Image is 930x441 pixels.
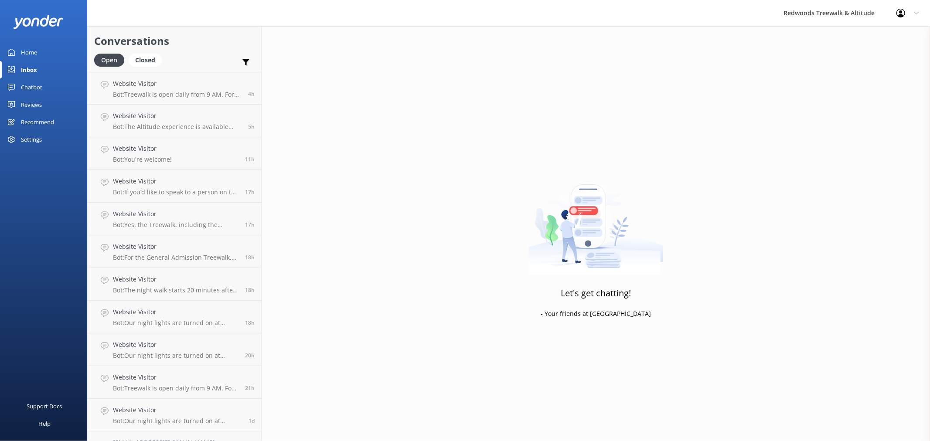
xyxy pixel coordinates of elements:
[94,55,129,64] a: Open
[245,188,255,196] span: Sep 15 2025 07:03pm (UTC +12:00) Pacific/Auckland
[21,61,37,78] div: Inbox
[113,254,238,261] p: Bot: For the General Admission Treewalk, you can arrive anytime from opening, which is 9 AM.
[88,333,261,366] a: Website VisitorBot:Our night lights are turned on at sunset and the night walk starts 20 minutes ...
[113,417,242,425] p: Bot: Our night lights are turned on at sunset, and the night walk starts 20 minutes thereafter. W...
[38,415,51,432] div: Help
[88,137,261,170] a: Website VisitorBot:You're welcome!11h
[113,123,242,131] p: Bot: The Altitude experience is available during the day only.
[21,78,42,96] div: Chatbot
[113,307,238,317] h4: Website Visitor
[245,156,255,163] span: Sep 16 2025 01:06am (UTC +12:00) Pacific/Auckland
[113,79,242,88] h4: Website Visitor
[528,166,663,275] img: artwork of a man stealing a conversation from at giant smartphone
[113,209,238,219] h4: Website Visitor
[21,113,54,131] div: Recommend
[245,221,255,228] span: Sep 15 2025 06:43pm (UTC +12:00) Pacific/Auckland
[248,90,255,98] span: Sep 16 2025 07:49am (UTC +12:00) Pacific/Auckland
[113,384,238,392] p: Bot: Treewalk is open daily from 9 AM. For last ticket sold times, please check our website FAQs ...
[113,242,238,251] h4: Website Visitor
[113,319,238,327] p: Bot: Our night lights are turned on at sunset, and the night walk starts 20 minutes thereafter. W...
[88,235,261,268] a: Website VisitorBot:For the General Admission Treewalk, you can arrive anytime from opening, which...
[113,144,172,153] h4: Website Visitor
[245,384,255,392] span: Sep 15 2025 02:13pm (UTC +12:00) Pacific/Auckland
[13,15,63,29] img: yonder-white-logo.png
[245,254,255,261] span: Sep 15 2025 06:04pm (UTC +12:00) Pacific/Auckland
[113,405,242,415] h4: Website Visitor
[21,44,37,61] div: Home
[94,33,255,49] h2: Conversations
[248,123,255,130] span: Sep 16 2025 06:12am (UTC +12:00) Pacific/Auckland
[113,176,238,186] h4: Website Visitor
[249,417,255,424] span: Sep 15 2025 09:13am (UTC +12:00) Pacific/Auckland
[88,72,261,105] a: Website VisitorBot:Treewalk is open daily from 9 AM. For last ticket sold times, please check our...
[113,156,172,163] p: Bot: You're welcome!
[245,319,255,326] span: Sep 15 2025 05:56pm (UTC +12:00) Pacific/Auckland
[88,203,261,235] a: Website VisitorBot:Yes, the Treewalk, including the Redwoods Nightlights, is open on [DATE] from ...
[27,397,62,415] div: Support Docs
[94,54,124,67] div: Open
[113,275,238,284] h4: Website Visitor
[88,366,261,399] a: Website VisitorBot:Treewalk is open daily from 9 AM. For last ticket sold times, please check our...
[113,340,238,349] h4: Website Visitor
[88,170,261,203] a: Website VisitorBot:If you’d like to speak to a person on the Redwoods Treewalk & Altitude team, p...
[113,352,238,360] p: Bot: Our night lights are turned on at sunset and the night walk starts 20 minutes thereafter. We...
[113,286,238,294] p: Bot: The night walk starts 20 minutes after sunset. You can check sunset times at [URL][DOMAIN_NA...
[88,301,261,333] a: Website VisitorBot:Our night lights are turned on at sunset, and the night walk starts 20 minutes...
[561,286,631,300] h3: Let's get chatting!
[21,131,42,148] div: Settings
[113,373,238,382] h4: Website Visitor
[113,188,238,196] p: Bot: If you’d like to speak to a person on the Redwoods Treewalk & Altitude team, please call [PH...
[129,55,166,64] a: Closed
[113,221,238,229] p: Bot: Yes, the Treewalk, including the Redwoods Nightlights, is open on [DATE] from 11 AM.
[129,54,162,67] div: Closed
[21,96,42,113] div: Reviews
[88,268,261,301] a: Website VisitorBot:The night walk starts 20 minutes after sunset. You can check sunset times at [...
[541,309,651,319] p: - Your friends at [GEOGRAPHIC_DATA]
[88,105,261,137] a: Website VisitorBot:The Altitude experience is available during the day only.5h
[113,111,242,121] h4: Website Visitor
[245,352,255,359] span: Sep 15 2025 03:48pm (UTC +12:00) Pacific/Auckland
[113,91,242,98] p: Bot: Treewalk is open daily from 9 AM. For last ticket sold times, please check our website FAQs ...
[88,399,261,431] a: Website VisitorBot:Our night lights are turned on at sunset, and the night walk starts 20 minutes...
[245,286,255,294] span: Sep 15 2025 06:03pm (UTC +12:00) Pacific/Auckland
